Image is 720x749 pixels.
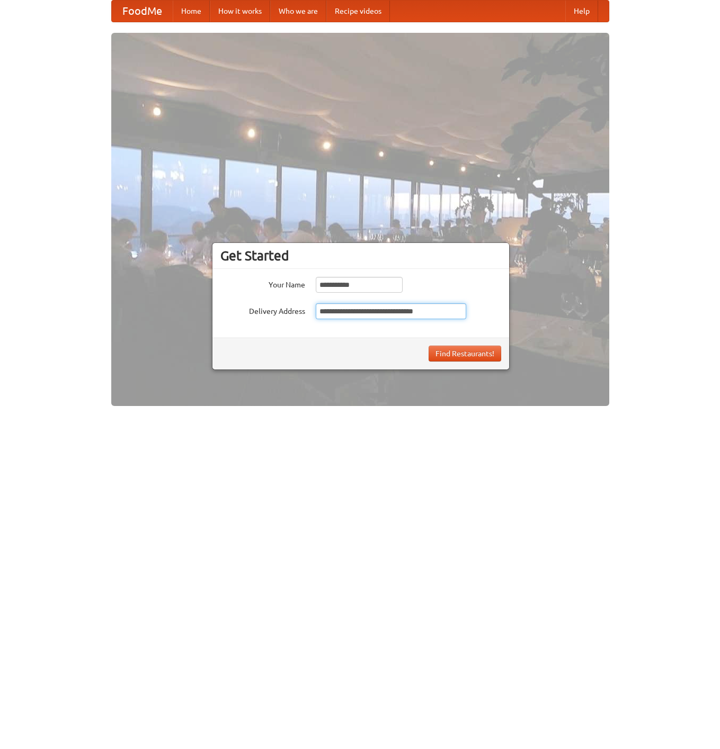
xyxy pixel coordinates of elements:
label: Your Name [220,277,305,290]
button: Find Restaurants! [429,346,501,362]
h3: Get Started [220,248,501,264]
label: Delivery Address [220,303,305,317]
a: Home [173,1,210,22]
a: How it works [210,1,270,22]
a: Help [565,1,598,22]
a: Recipe videos [326,1,390,22]
a: Who we are [270,1,326,22]
a: FoodMe [112,1,173,22]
